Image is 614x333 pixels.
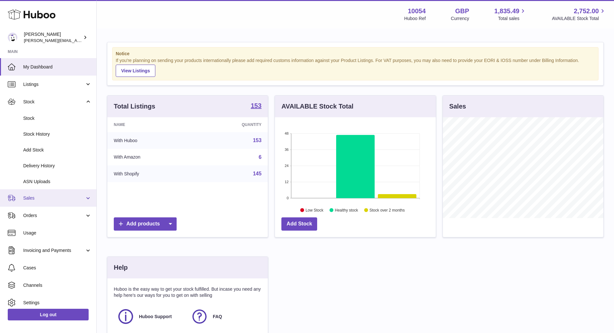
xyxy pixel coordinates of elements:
div: If you're planning on sending your products internationally please add required customs informati... [116,57,595,77]
text: Healthy stock [335,208,358,212]
span: 1,835.49 [494,7,520,16]
text: 0 [287,196,289,200]
a: 153 [253,138,262,143]
img: luz@capsuline.com [8,33,17,42]
span: Huboo Support [139,314,172,320]
span: ASN Uploads [23,179,92,185]
a: Log out [8,309,89,320]
td: With Huboo [107,132,195,149]
div: Currency [451,16,469,22]
span: Listings [23,81,85,88]
span: AVAILABLE Stock Total [552,16,606,22]
strong: Notice [116,51,595,57]
strong: GBP [455,7,469,16]
span: Settings [23,300,92,306]
h3: Sales [449,102,466,111]
th: Quantity [195,117,268,132]
span: Stock [23,115,92,121]
span: Sales [23,195,85,201]
span: My Dashboard [23,64,92,70]
span: Channels [23,282,92,288]
text: 12 [285,180,289,184]
a: 153 [251,102,261,110]
text: 24 [285,164,289,168]
span: Cases [23,265,92,271]
span: [PERSON_NAME][EMAIL_ADDRESS][DOMAIN_NAME] [24,38,129,43]
span: Usage [23,230,92,236]
text: Low Stock [306,208,324,212]
span: Stock [23,99,85,105]
strong: 10054 [408,7,426,16]
a: Add Stock [281,217,317,231]
span: FAQ [213,314,222,320]
span: Add Stock [23,147,92,153]
text: 48 [285,131,289,135]
a: 2,752.00 AVAILABLE Stock Total [552,7,606,22]
td: With Amazon [107,149,195,166]
a: Huboo Support [117,308,184,325]
span: Total sales [498,16,527,22]
h3: Help [114,263,128,272]
div: Huboo Ref [404,16,426,22]
a: Add products [114,217,177,231]
span: Stock History [23,131,92,137]
span: Delivery History [23,163,92,169]
h3: Total Listings [114,102,155,111]
a: FAQ [191,308,258,325]
th: Name [107,117,195,132]
span: Orders [23,213,85,219]
a: 6 [258,154,261,160]
td: With Shopify [107,165,195,182]
text: 36 [285,148,289,151]
p: Huboo is the easy way to get your stock fulfilled. But incase you need any help here's our ways f... [114,286,261,298]
a: View Listings [116,65,155,77]
a: 1,835.49 Total sales [494,7,527,22]
h3: AVAILABLE Stock Total [281,102,353,111]
a: 145 [253,171,262,176]
strong: 153 [251,102,261,109]
span: 2,752.00 [574,7,599,16]
span: Invoicing and Payments [23,247,85,254]
text: Stock over 2 months [370,208,405,212]
div: [PERSON_NAME] [24,31,82,44]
